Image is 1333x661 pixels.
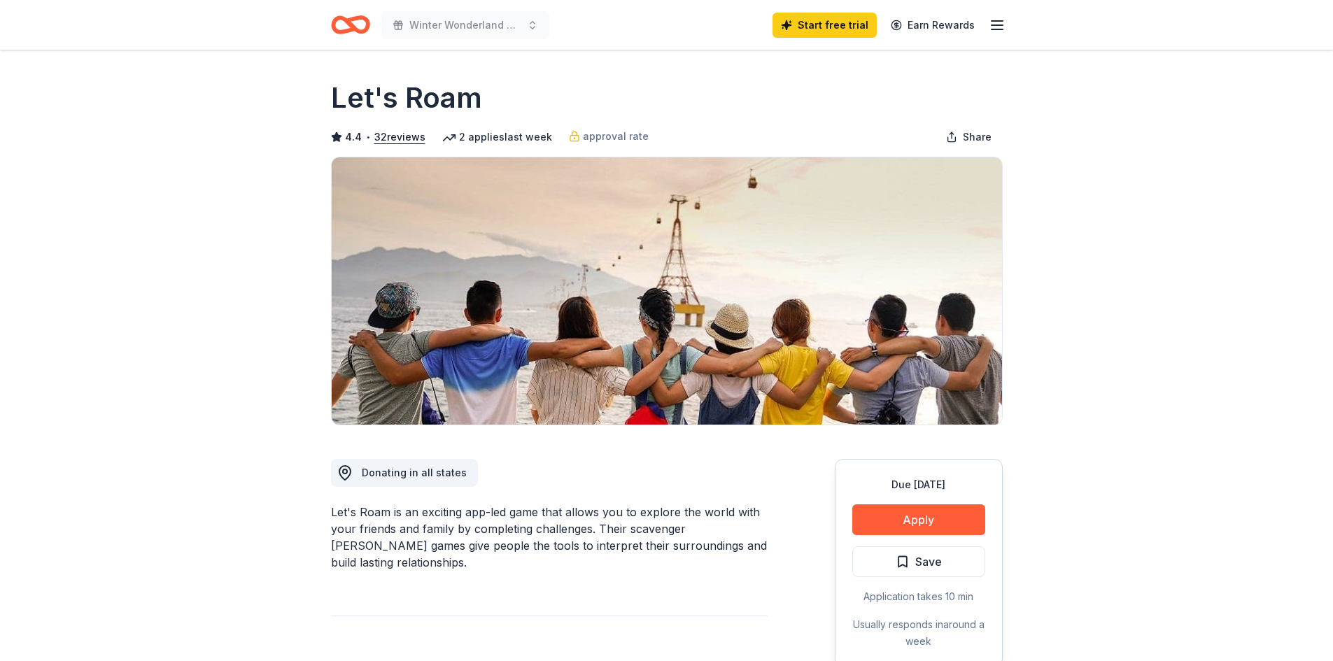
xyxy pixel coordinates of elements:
[583,128,649,145] span: approval rate
[331,8,370,41] a: Home
[915,553,942,571] span: Save
[882,13,983,38] a: Earn Rewards
[852,476,985,493] div: Due [DATE]
[331,78,482,118] h1: Let's Roam
[569,128,649,145] a: approval rate
[381,11,549,39] button: Winter Wonderland 2025
[963,129,992,145] span: Share
[374,129,425,145] button: 32reviews
[852,546,985,577] button: Save
[852,588,985,605] div: Application takes 10 min
[362,467,467,478] span: Donating in all states
[935,123,1003,151] button: Share
[345,129,362,145] span: 4.4
[442,129,552,145] div: 2 applies last week
[409,17,521,34] span: Winter Wonderland 2025
[332,157,1002,425] img: Image for Let's Roam
[331,504,768,571] div: Let's Roam is an exciting app-led game that allows you to explore the world with your friends and...
[852,504,985,535] button: Apply
[365,132,370,143] span: •
[773,13,877,38] a: Start free trial
[852,616,985,650] div: Usually responds in around a week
